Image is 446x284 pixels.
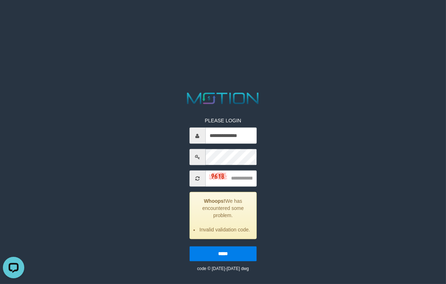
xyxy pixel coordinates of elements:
[3,3,24,24] button: Open LiveChat chat widget
[204,199,225,204] strong: Whoops!
[189,117,256,124] p: PLEASE LOGIN
[184,91,262,106] img: MOTION_logo.png
[189,192,256,239] div: We has encountered some problem.
[209,173,227,180] img: captcha
[199,226,251,234] li: Invalid validation code.
[197,266,249,271] small: code © [DATE]-[DATE] dwg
